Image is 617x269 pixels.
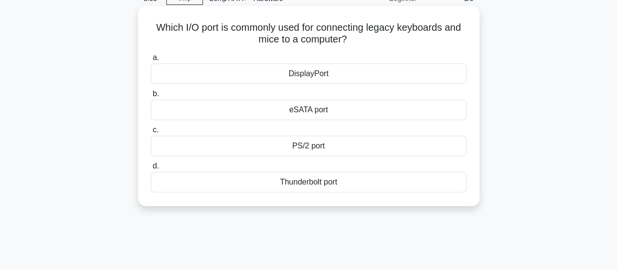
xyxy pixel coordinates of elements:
[151,136,467,156] div: PS/2 port
[153,53,159,62] span: a.
[153,125,159,134] span: c.
[151,172,467,192] div: Thunderbolt port
[153,89,159,98] span: b.
[153,162,159,170] span: d.
[150,21,468,46] h5: Which I/O port is commonly used for connecting legacy keyboards and mice to a computer?
[151,100,467,120] div: eSATA port
[151,63,467,84] div: DisplayPort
